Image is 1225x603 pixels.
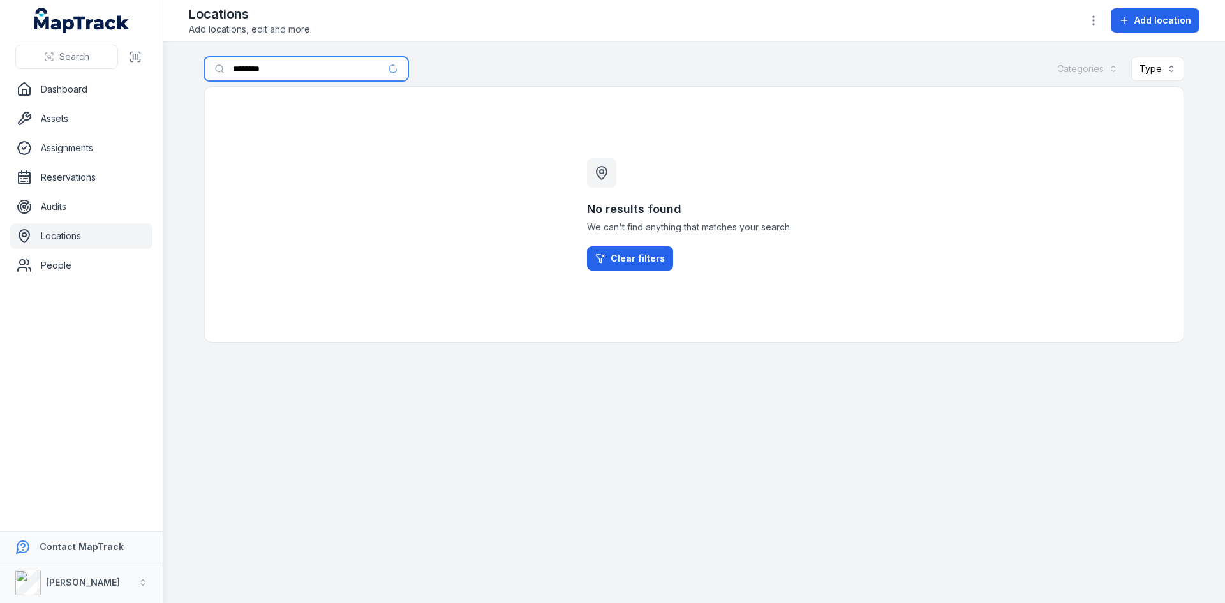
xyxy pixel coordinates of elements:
a: Reservations [10,165,152,190]
a: MapTrack [34,8,130,33]
span: Search [59,50,89,63]
a: Dashboard [10,77,152,102]
h2: Locations [189,5,312,23]
button: Search [15,45,118,69]
span: We can't find anything that matches your search. [587,221,801,234]
a: Assignments [10,135,152,161]
button: Type [1131,57,1184,81]
strong: Contact MapTrack [40,541,124,552]
span: Add location [1134,14,1191,27]
button: Add location [1111,8,1199,33]
strong: [PERSON_NAME] [46,577,120,588]
a: Locations [10,223,152,249]
a: Clear filters [587,246,673,271]
a: Assets [10,106,152,131]
a: Audits [10,194,152,220]
span: Add locations, edit and more. [189,23,312,36]
a: People [10,253,152,278]
h3: No results found [587,200,801,218]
